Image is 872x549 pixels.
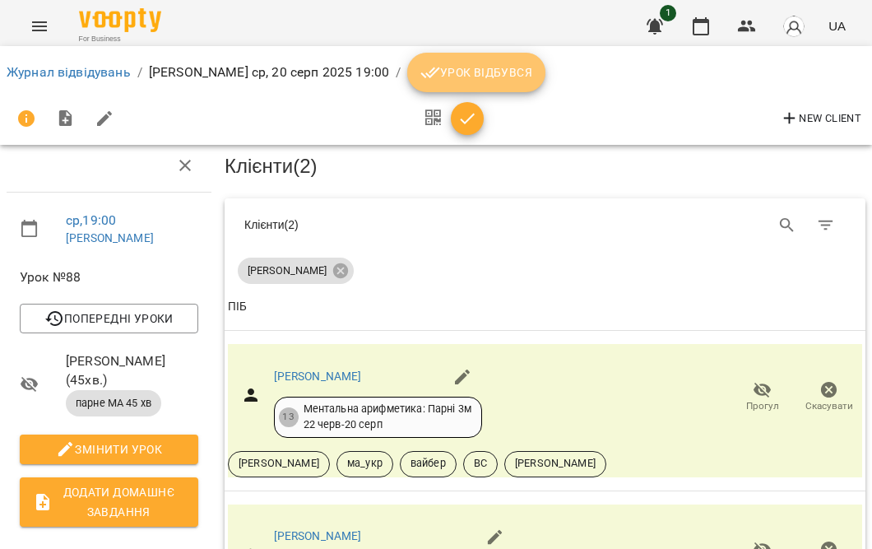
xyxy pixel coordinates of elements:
[137,63,142,82] li: /
[274,529,362,542] a: [PERSON_NAME]
[420,63,532,82] span: Урок відбувся
[33,440,185,459] span: Змінити урок
[66,351,198,390] span: [PERSON_NAME] ( 45 хв. )
[7,64,131,80] a: Журнал відвідувань
[780,109,861,128] span: New Client
[822,11,852,41] button: UA
[746,399,779,413] span: Прогул
[407,53,545,92] button: Урок відбувся
[828,17,846,35] span: UA
[464,456,497,471] span: ВС
[776,105,865,132] button: New Client
[149,63,389,82] p: [PERSON_NAME] ср, 20 серп 2025 19:00
[238,263,336,278] span: [PERSON_NAME]
[396,63,401,82] li: /
[238,258,354,284] div: [PERSON_NAME]
[225,156,865,177] h3: Клієнти ( 2 )
[66,212,116,228] a: ср , 19:00
[20,7,59,46] button: Menu
[20,304,198,333] button: Попередні уроки
[806,206,846,245] button: Фільтр
[337,456,392,471] span: ма_укр
[782,15,805,38] img: avatar_s.png
[33,309,185,328] span: Попередні уроки
[505,456,605,471] span: [PERSON_NAME]
[33,482,185,522] span: Додати домашнє завдання
[7,53,865,92] nav: breadcrumb
[225,198,865,251] div: Table Toolbar
[729,375,795,421] button: Прогул
[79,34,161,44] span: For Business
[228,297,862,317] span: ПІБ
[228,297,247,317] div: Sort
[805,399,853,413] span: Скасувати
[279,407,299,427] div: 13
[401,456,456,471] span: вайбер
[79,8,161,32] img: Voopty Logo
[20,477,198,527] button: Додати домашнє завдання
[768,206,807,245] button: Search
[795,375,862,421] button: Скасувати
[20,268,198,287] span: Урок №88
[66,396,161,411] span: парне МА 45 хв
[304,402,471,432] div: Ментальна арифметика: Парні 3м 22 черв - 20 серп
[229,456,329,471] span: [PERSON_NAME]
[274,370,362,383] a: [PERSON_NAME]
[660,5,676,21] span: 1
[228,297,247,317] div: ПІБ
[244,216,533,233] div: Клієнти ( 2 )
[20,435,198,464] button: Змінити урок
[66,231,154,244] a: [PERSON_NAME]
